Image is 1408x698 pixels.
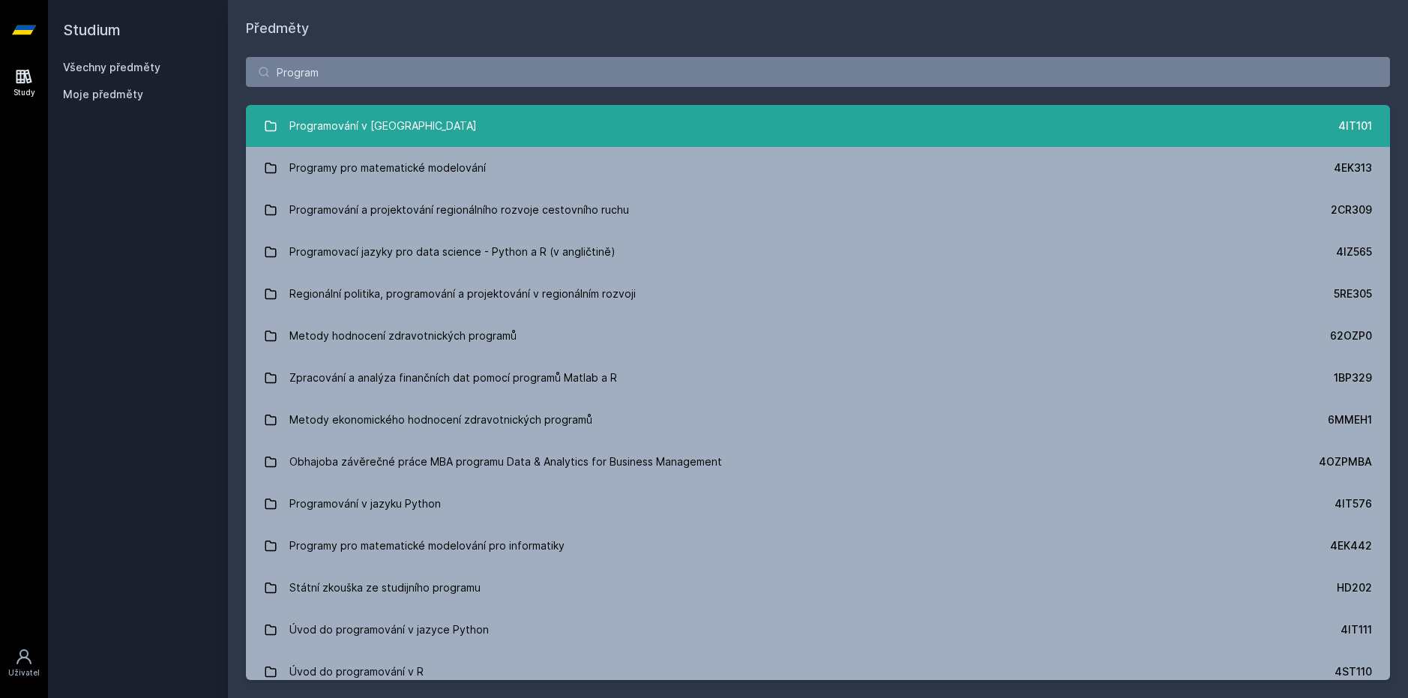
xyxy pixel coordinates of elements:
[289,657,424,687] div: Úvod do programování v R
[1330,328,1372,343] div: 62OZP0
[1328,412,1372,427] div: 6MMEH1
[1334,286,1372,301] div: 5RE305
[246,273,1390,315] a: Regionální politika, programování a projektování v regionálním rozvoji 5RE305
[3,60,45,106] a: Study
[1336,244,1372,259] div: 4IZ565
[246,567,1390,609] a: Státní zkouška ze studijního programu HD202
[246,105,1390,147] a: Programování v [GEOGRAPHIC_DATA] 4IT101
[1337,580,1372,595] div: HD202
[289,615,489,645] div: Úvod do programování v jazyce Python
[246,147,1390,189] a: Programy pro matematické modelování 4EK313
[246,609,1390,651] a: Úvod do programování v jazyce Python 4IT111
[246,231,1390,273] a: Programovací jazyky pro data science - Python a R (v angličtině) 4IZ565
[246,357,1390,399] a: Zpracování a analýza finančních dat pomocí programů Matlab a R 1BP329
[289,489,441,519] div: Programování v jazyku Python
[289,111,477,141] div: Programování v [GEOGRAPHIC_DATA]
[289,321,517,351] div: Metody hodnocení zdravotnických programů
[1319,454,1372,469] div: 4OZPMBA
[1334,160,1372,175] div: 4EK313
[246,399,1390,441] a: Metody ekonomického hodnocení zdravotnických programů 6MMEH1
[63,87,143,102] span: Moje předměty
[1334,370,1372,385] div: 1BP329
[246,441,1390,483] a: Obhajoba závěrečné práce MBA programu Data & Analytics for Business Management 4OZPMBA
[246,18,1390,39] h1: Předměty
[1330,538,1372,553] div: 4EK442
[1341,622,1372,637] div: 4IT111
[1335,496,1372,511] div: 4IT576
[289,195,629,225] div: Programování a projektování regionálního rozvoje cestovního ruchu
[289,531,565,561] div: Programy pro matematické modelování pro informatiky
[289,405,592,435] div: Metody ekonomického hodnocení zdravotnických programů
[289,363,617,393] div: Zpracování a analýza finančních dat pomocí programů Matlab a R
[289,153,486,183] div: Programy pro matematické modelování
[13,87,35,98] div: Study
[289,279,636,309] div: Regionální politika, programování a projektování v regionálním rozvoji
[3,640,45,686] a: Uživatel
[1331,202,1372,217] div: 2CR309
[1338,118,1372,133] div: 4IT101
[246,57,1390,87] input: Název nebo ident předmětu…
[289,447,722,477] div: Obhajoba závěrečné práce MBA programu Data & Analytics for Business Management
[289,573,481,603] div: Státní zkouška ze studijního programu
[246,651,1390,693] a: Úvod do programování v R 4ST110
[246,483,1390,525] a: Programování v jazyku Python 4IT576
[246,525,1390,567] a: Programy pro matematické modelování pro informatiky 4EK442
[8,667,40,679] div: Uživatel
[1335,664,1372,679] div: 4ST110
[289,237,616,267] div: Programovací jazyky pro data science - Python a R (v angličtině)
[246,315,1390,357] a: Metody hodnocení zdravotnických programů 62OZP0
[246,189,1390,231] a: Programování a projektování regionálního rozvoje cestovního ruchu 2CR309
[63,61,160,73] a: Všechny předměty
